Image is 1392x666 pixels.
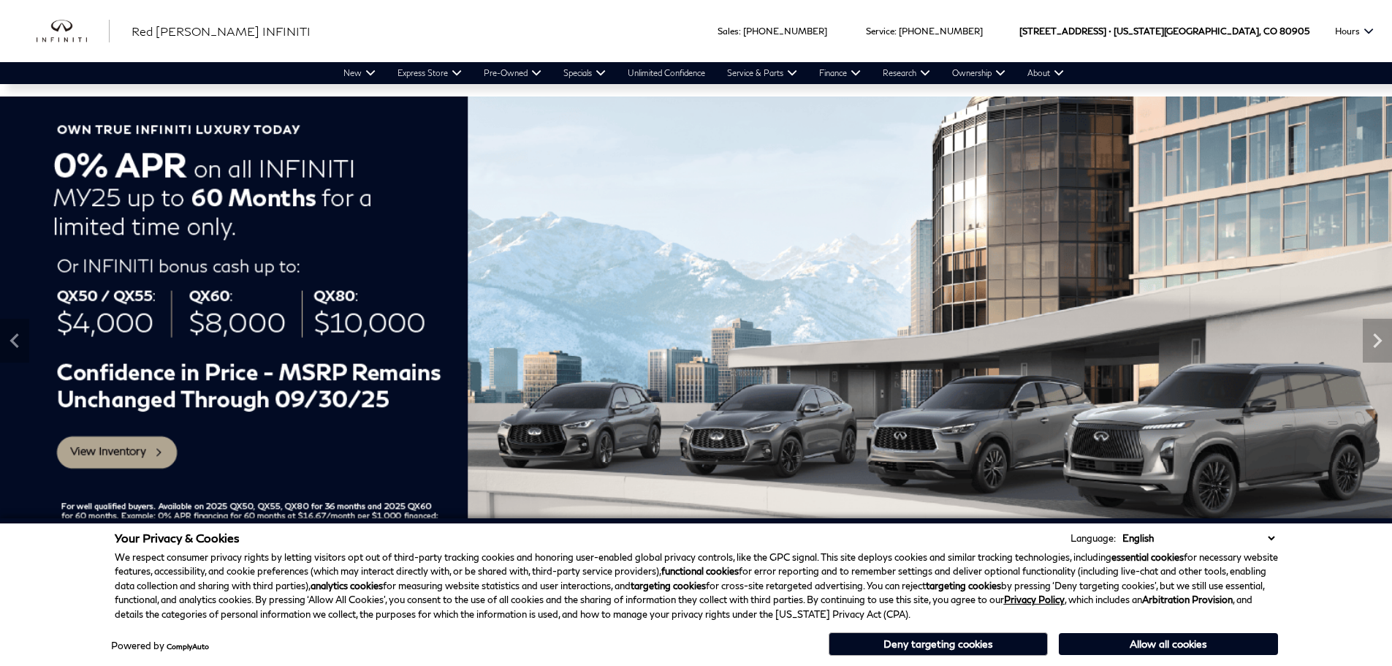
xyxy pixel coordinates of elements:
button: Allow all cookies [1059,633,1278,655]
strong: targeting cookies [631,580,706,591]
span: Service [866,26,894,37]
a: Unlimited Confidence [617,62,716,84]
a: About [1016,62,1075,84]
span: : [739,26,741,37]
select: Language Select [1119,531,1278,545]
strong: Arbitration Provision [1142,594,1233,605]
a: Privacy Policy [1004,594,1065,605]
a: Red [PERSON_NAME] INFINITI [132,23,311,40]
a: Research [872,62,941,84]
div: Language: [1070,534,1116,543]
a: [PHONE_NUMBER] [743,26,827,37]
a: Ownership [941,62,1016,84]
img: INFINITI [37,20,110,43]
p: We respect consumer privacy rights by letting visitors opt out of third-party tracking cookies an... [115,550,1278,622]
a: New [332,62,387,84]
nav: Main Navigation [332,62,1075,84]
a: Express Store [387,62,473,84]
button: Deny targeting cookies [829,632,1048,656]
span: Sales [718,26,739,37]
span: Red [PERSON_NAME] INFINITI [132,24,311,38]
strong: functional cookies [661,565,739,577]
a: Pre-Owned [473,62,552,84]
a: Specials [552,62,617,84]
span: Your Privacy & Cookies [115,531,240,545]
a: ComplyAuto [167,642,209,651]
a: Finance [808,62,872,84]
strong: targeting cookies [926,580,1001,591]
div: Next [1363,319,1392,363]
a: infiniti [37,20,110,43]
div: Powered by [111,641,209,651]
strong: analytics cookies [311,580,383,591]
a: [STREET_ADDRESS] • [US_STATE][GEOGRAPHIC_DATA], CO 80905 [1019,26,1309,37]
a: [PHONE_NUMBER] [899,26,983,37]
a: Service & Parts [716,62,808,84]
strong: essential cookies [1111,551,1184,563]
span: : [894,26,897,37]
